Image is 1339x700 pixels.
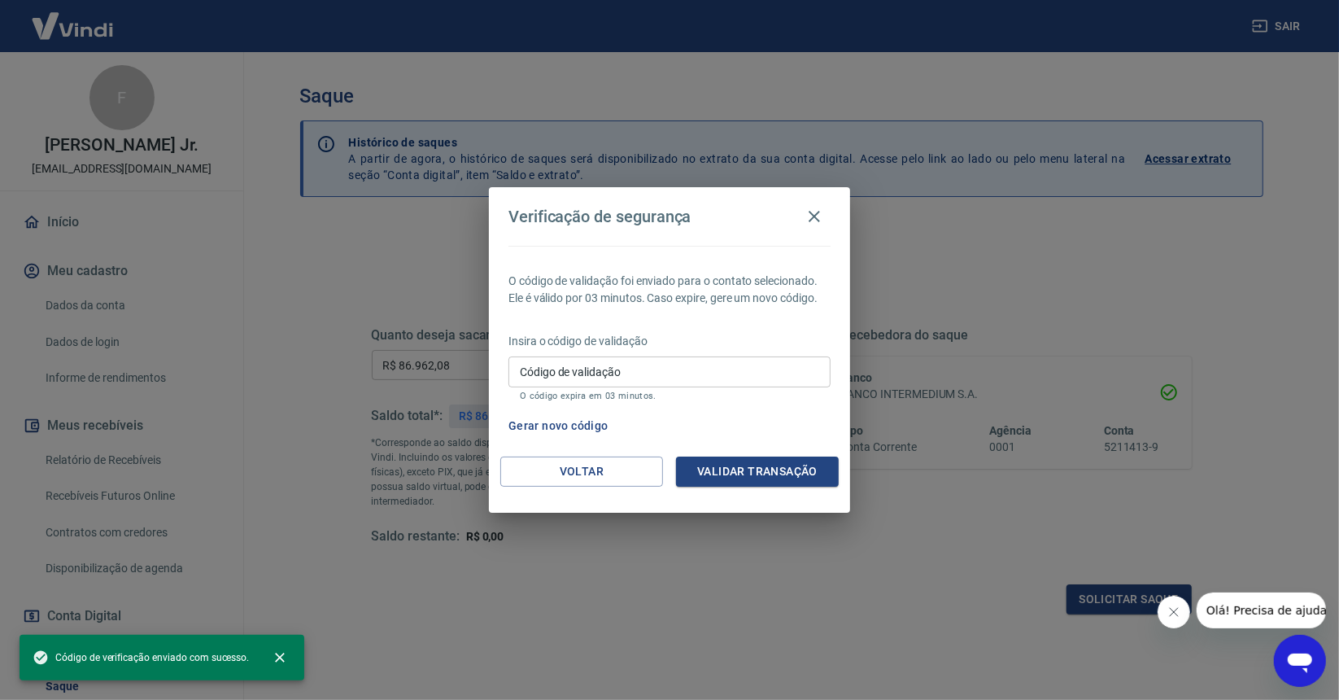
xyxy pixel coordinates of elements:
iframe: Mensagem da empresa [1197,593,1326,628]
button: Gerar novo código [502,411,615,441]
iframe: Fechar mensagem [1158,596,1190,628]
p: O código de validação foi enviado para o contato selecionado. Ele é válido por 03 minutos. Caso e... [508,273,831,307]
span: Olá! Precisa de ajuda? [10,11,137,24]
h4: Verificação de segurança [508,207,691,226]
button: Voltar [500,457,663,487]
button: close [262,640,298,676]
p: O código expira em 03 minutos. [520,391,819,401]
iframe: Botão para abrir a janela de mensagens [1274,635,1326,687]
span: Código de verificação enviado com sucesso. [33,650,249,666]
p: Insira o código de validação [508,333,831,350]
button: Validar transação [676,457,839,487]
